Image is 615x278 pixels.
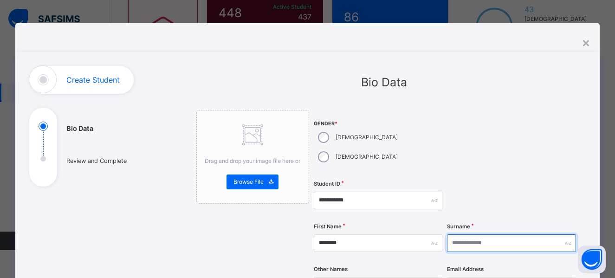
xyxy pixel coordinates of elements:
span: Browse File [233,178,264,186]
label: [DEMOGRAPHIC_DATA] [336,153,398,161]
button: Open asap [578,246,606,273]
span: Drag and drop your image file here or [205,157,300,164]
div: Drag and drop your image file here orBrowse File [196,110,309,204]
h1: Create Student [66,76,120,84]
label: [DEMOGRAPHIC_DATA] [336,133,398,142]
label: Student ID [314,180,340,188]
label: Surname [447,223,470,231]
label: Email Address [447,265,484,273]
label: First Name [314,223,342,231]
span: Bio Data [361,75,407,89]
span: Gender [314,120,442,128]
div: × [582,32,590,52]
label: Other Names [314,265,348,273]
